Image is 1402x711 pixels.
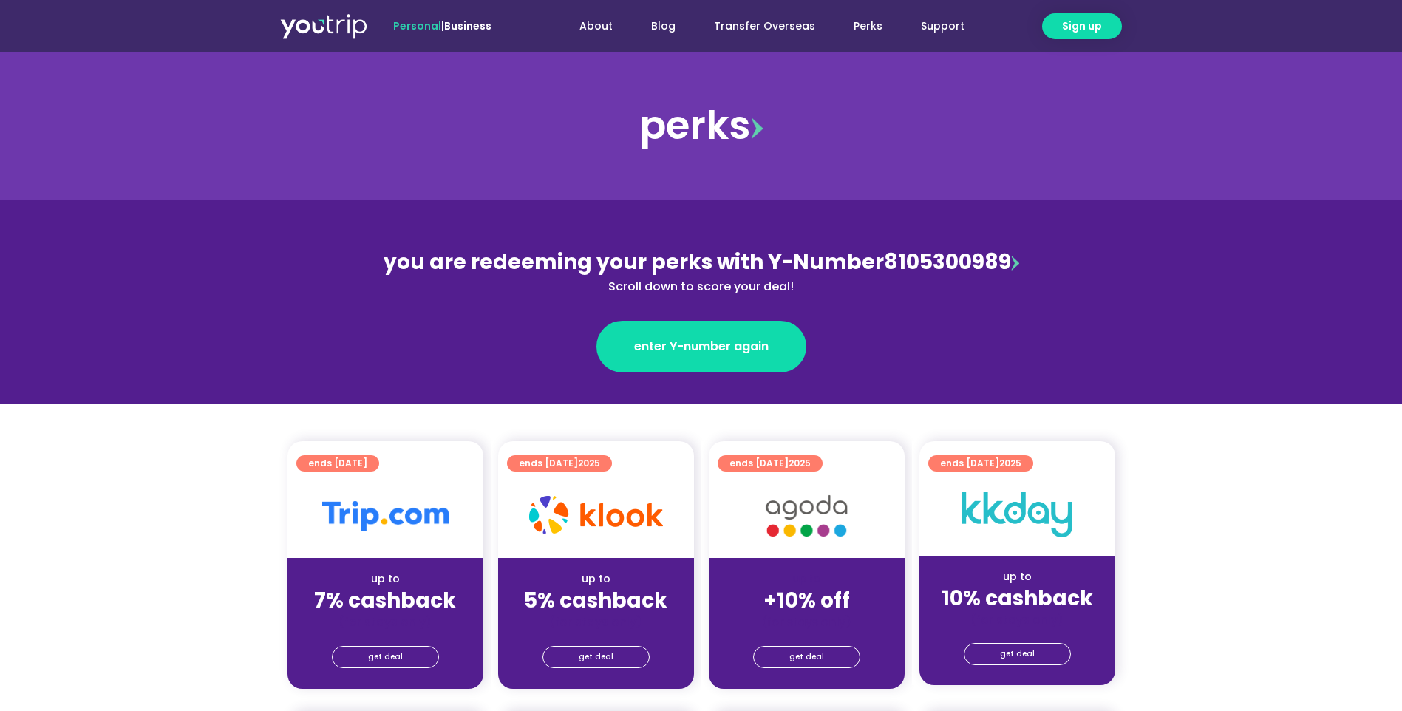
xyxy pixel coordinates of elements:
strong: +10% off [763,586,850,615]
a: get deal [542,646,650,668]
a: About [560,13,632,40]
a: get deal [753,646,860,668]
span: get deal [1000,644,1035,664]
div: Scroll down to score your deal! [381,278,1022,296]
a: Support [902,13,984,40]
span: get deal [368,647,403,667]
span: 2025 [578,457,600,469]
span: get deal [789,647,824,667]
a: Transfer Overseas [695,13,834,40]
span: ends [DATE] [308,455,367,472]
strong: 5% cashback [524,586,667,615]
span: Sign up [1062,18,1102,34]
div: (for stays only) [299,614,472,630]
span: enter Y-number again [634,338,769,355]
a: ends [DATE]2025 [718,455,823,472]
a: enter Y-number again [596,321,806,372]
div: (for stays only) [510,614,682,630]
strong: 7% cashback [314,586,456,615]
div: (for stays only) [721,614,893,630]
span: get deal [579,647,613,667]
span: Personal [393,18,441,33]
div: up to [299,571,472,587]
a: Sign up [1042,13,1122,39]
div: up to [510,571,682,587]
a: Business [444,18,491,33]
a: ends [DATE]2025 [928,455,1033,472]
span: | [393,18,491,33]
div: 8105300989 [381,247,1022,296]
span: ends [DATE] [519,455,600,472]
span: 2025 [999,457,1021,469]
a: Blog [632,13,695,40]
span: 2025 [789,457,811,469]
a: Perks [834,13,902,40]
a: get deal [964,643,1071,665]
span: ends [DATE] [940,455,1021,472]
a: get deal [332,646,439,668]
strong: 10% cashback [942,584,1093,613]
a: ends [DATE] [296,455,379,472]
nav: Menu [531,13,984,40]
span: you are redeeming your perks with Y-Number [384,248,884,276]
span: up to [793,571,820,586]
div: up to [931,569,1103,585]
a: ends [DATE]2025 [507,455,612,472]
span: ends [DATE] [729,455,811,472]
div: (for stays only) [931,612,1103,627]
